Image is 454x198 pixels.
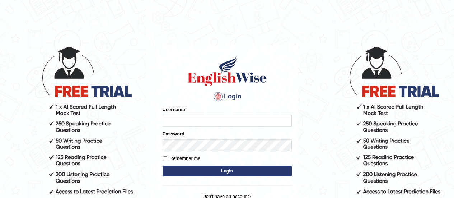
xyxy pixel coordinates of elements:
[186,55,268,87] img: Logo of English Wise sign in for intelligent practice with AI
[163,91,292,102] h4: Login
[163,155,201,162] label: Remember me
[163,106,185,113] label: Username
[163,156,167,161] input: Remember me
[163,166,292,176] button: Login
[163,130,184,137] label: Password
